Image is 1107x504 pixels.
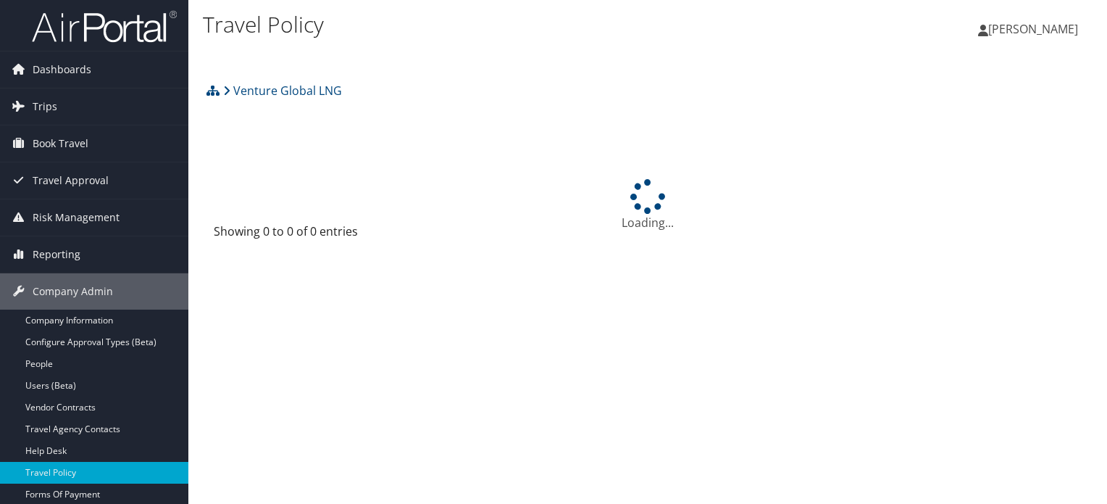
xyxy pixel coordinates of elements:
span: Trips [33,88,57,125]
h1: Travel Policy [203,9,796,40]
a: [PERSON_NAME] [978,7,1093,51]
div: Loading... [203,179,1093,231]
img: airportal-logo.png [32,9,177,44]
a: Venture Global LNG [223,76,342,105]
span: Book Travel [33,125,88,162]
div: Showing 0 to 0 of 0 entries [214,223,414,247]
span: Reporting [33,236,80,273]
span: [PERSON_NAME] [988,21,1078,37]
span: Risk Management [33,199,120,236]
span: Dashboards [33,51,91,88]
span: Company Admin [33,273,113,310]
span: Travel Approval [33,162,109,199]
